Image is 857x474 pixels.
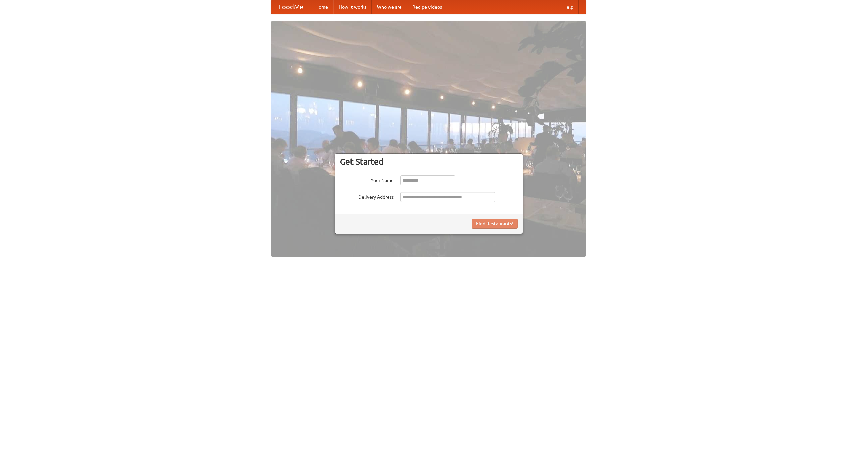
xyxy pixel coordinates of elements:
a: Who we are [372,0,407,14]
h3: Get Started [340,157,518,167]
a: How it works [333,0,372,14]
a: Help [558,0,579,14]
a: Home [310,0,333,14]
label: Your Name [340,175,394,184]
label: Delivery Address [340,192,394,200]
button: Find Restaurants! [472,219,518,229]
a: FoodMe [271,0,310,14]
a: Recipe videos [407,0,447,14]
